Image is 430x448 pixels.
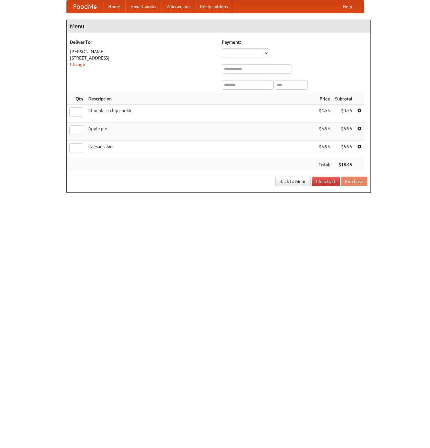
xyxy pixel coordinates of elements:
[338,0,357,13] a: Help
[195,0,233,13] a: Recipe videos
[275,177,311,186] a: Back to Menu
[86,93,316,105] th: Description
[316,93,333,105] th: Price
[312,177,340,186] a: Clear Cart
[316,105,333,123] td: $4.55
[316,123,333,141] td: $5.95
[70,48,215,55] div: [PERSON_NAME]
[316,159,333,171] th: Total:
[333,123,355,141] td: $5.95
[333,159,355,171] th: $16.45
[333,141,355,159] td: $5.95
[222,39,367,45] h5: Payment:
[333,93,355,105] th: Subtotal
[316,141,333,159] td: $5.95
[67,20,371,33] h4: Menu
[70,39,215,45] h5: Deliver To:
[86,123,316,141] td: Apple pie
[333,105,355,123] td: $4.55
[341,177,367,186] button: Purchase
[86,141,316,159] td: Caesar salad
[103,0,125,13] a: Home
[67,0,103,13] a: FoodMe
[125,0,161,13] a: How it works
[86,105,316,123] td: Chocolate chip cookie
[70,62,85,67] a: Change
[70,55,215,61] div: [STREET_ADDRESS]
[161,0,195,13] a: Who we are
[67,93,86,105] th: Qty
